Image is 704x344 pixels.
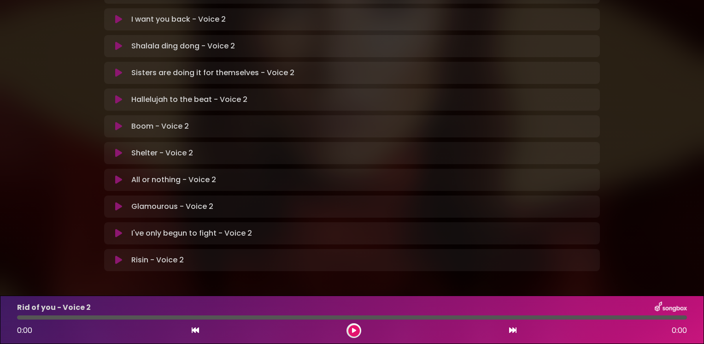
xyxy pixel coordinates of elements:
[655,302,687,314] img: songbox-logo-white.png
[131,41,235,52] p: Shalala ding dong - Voice 2
[17,302,91,313] p: Rid of you - Voice 2
[131,255,184,266] p: Risin - Voice 2
[131,148,193,159] p: Shelter - Voice 2
[131,228,252,239] p: I've only begun to fight - Voice 2
[131,174,216,185] p: All or nothing - Voice 2
[131,201,213,212] p: Glamourous - Voice 2
[131,14,226,25] p: I want you back - Voice 2
[131,94,247,105] p: Hallelujah to the beat - Voice 2
[131,67,294,78] p: Sisters are doing it for themselves - Voice 2
[131,121,189,132] p: Boom - Voice 2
